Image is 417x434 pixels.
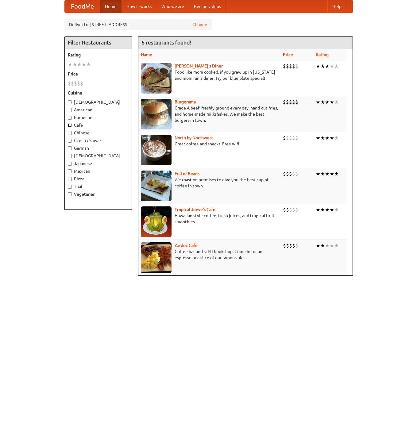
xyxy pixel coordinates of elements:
[68,80,71,87] li: $
[325,135,330,141] li: ★
[72,61,77,68] li: ★
[334,242,339,249] li: ★
[68,122,129,128] label: Cafe
[141,248,278,261] p: Coffee bar and sci-fi bookshop. Come in for an espresso or a slice of our famous pie.
[68,160,129,167] label: Japanese
[68,114,129,121] label: Barbecue
[316,99,320,106] li: ★
[141,52,152,57] a: Name
[68,185,72,189] input: Thai
[68,192,72,196] input: Vegetarian
[68,130,129,136] label: Chinese
[327,0,346,13] a: Help
[82,61,86,68] li: ★
[68,108,72,112] input: American
[295,63,298,70] li: $
[175,99,196,104] a: Burgerama
[68,116,72,120] input: Barbecue
[286,171,289,177] li: $
[68,123,72,127] input: Cafe
[334,171,339,177] li: ★
[330,135,334,141] li: ★
[65,0,100,13] a: FoodMe
[175,207,215,212] a: Tropical Jeeve's Cafe
[316,63,320,70] li: ★
[141,63,172,94] img: sallys.jpg
[86,61,91,68] li: ★
[325,206,330,213] li: ★
[286,99,289,106] li: $
[316,52,329,57] a: Rating
[334,135,339,141] li: ★
[292,63,295,70] li: $
[320,63,325,70] li: ★
[141,135,172,165] img: north.jpg
[283,135,286,141] li: $
[325,242,330,249] li: ★
[141,40,191,45] ng-pluralize: 6 restaurants found!
[289,63,292,70] li: $
[175,63,223,68] a: [PERSON_NAME]'s Diner
[325,63,330,70] li: ★
[175,171,199,176] a: Full of Beans
[334,206,339,213] li: ★
[334,99,339,106] li: ★
[68,162,72,166] input: Japanese
[68,139,72,143] input: Czech / Slovak
[286,206,289,213] li: $
[320,206,325,213] li: ★
[292,171,295,177] li: $
[77,61,82,68] li: ★
[141,141,278,147] p: Great coffee and snacks. Free wifi.
[175,135,213,140] b: North by Northwest
[286,135,289,141] li: $
[292,99,295,106] li: $
[289,135,292,141] li: $
[289,171,292,177] li: $
[295,206,298,213] li: $
[283,171,286,177] li: $
[68,177,72,181] input: Pizza
[156,0,189,13] a: Who we are
[68,52,129,58] h5: Rating
[316,206,320,213] li: ★
[316,242,320,249] li: ★
[175,243,198,248] a: Zardoz Cafe
[286,63,289,70] li: $
[68,153,129,159] label: [DEMOGRAPHIC_DATA]
[68,61,72,68] li: ★
[189,0,226,13] a: Recipe videos
[122,0,156,13] a: How it works
[77,80,80,87] li: $
[192,21,207,28] a: Change
[141,171,172,201] img: beans.jpg
[141,105,278,123] p: Grade A beef, freshly ground every day, hand-cut fries, and home-made milkshakes. We make the bes...
[316,171,320,177] li: ★
[283,242,286,249] li: $
[316,135,320,141] li: ★
[64,19,212,30] div: Deliver to: [STREET_ADDRESS]
[68,107,129,113] label: American
[141,206,172,237] img: jeeves.jpg
[141,99,172,129] img: burgerama.jpg
[68,90,129,96] h5: Cuisine
[68,146,72,150] input: German
[292,242,295,249] li: $
[289,206,292,213] li: $
[320,99,325,106] li: ★
[325,171,330,177] li: ★
[141,177,278,189] p: We roast on premises to give you the best cup of coffee in town.
[330,99,334,106] li: ★
[68,176,129,182] label: Pizza
[68,137,129,144] label: Czech / Slovak
[68,99,129,105] label: [DEMOGRAPHIC_DATA]
[292,206,295,213] li: $
[68,131,72,135] input: Chinese
[295,242,298,249] li: $
[330,206,334,213] li: ★
[80,80,83,87] li: $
